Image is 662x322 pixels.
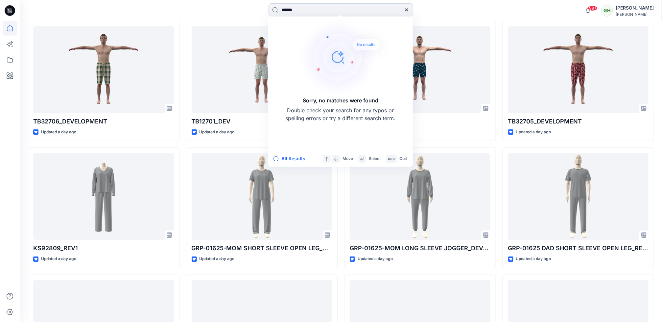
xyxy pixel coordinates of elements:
p: TB32705_DEVELOPMENT [508,117,649,126]
a: TB32706_DEVELOPMENT [33,26,174,113]
a: TB12702_DEV [350,26,490,113]
p: Double check your search for any typos or spelling errors or try a different search term. [285,107,396,122]
a: GRP-01625-MOM LONG SLEEVE JOGGER_DEV_REV1 [350,153,490,240]
p: Updated a day ago [516,129,551,136]
img: Sorry, no matches were found [300,18,392,97]
p: Updated a day ago [358,255,393,262]
p: esc [388,155,395,162]
button: All Results [273,155,310,163]
p: GRP-01625 DAD SHORT SLEEVE OPEN LEG_REV1 [508,244,649,253]
h5: Sorry, no matches were found [303,97,378,105]
a: GRP-01625-MOM SHORT SLEEVE OPEN LEG_DEV_REV1 [192,153,332,240]
p: Quit [399,155,407,162]
a: TB32705_DEVELOPMENT [508,26,649,113]
span: 99+ [588,6,598,11]
p: GRP-01625-MOM SHORT SLEEVE OPEN LEG_DEV_REV1 [192,244,332,253]
div: [PERSON_NAME] [616,12,654,17]
div: GH [601,5,613,16]
p: KS92809_REV1 [33,244,174,253]
a: KS92809_REV1 [33,153,174,240]
p: Move [343,155,353,162]
p: Updated a day ago [41,129,76,136]
p: Updated a day ago [200,255,235,262]
a: TB12701_DEV [192,26,332,113]
p: GRP-01625-MOM LONG SLEEVE JOGGER_DEV_REV1 [350,244,490,253]
div: [PERSON_NAME] [616,4,654,12]
a: GRP-01625 DAD SHORT SLEEVE OPEN LEG_REV1 [508,153,649,240]
p: Updated a day ago [516,255,551,262]
p: TB32706_DEVELOPMENT [33,117,174,126]
p: Updated a day ago [200,129,235,136]
p: Select [369,155,381,162]
p: Updated a day ago [41,255,76,262]
p: TB12702_DEV [350,117,490,126]
p: TB12701_DEV [192,117,332,126]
